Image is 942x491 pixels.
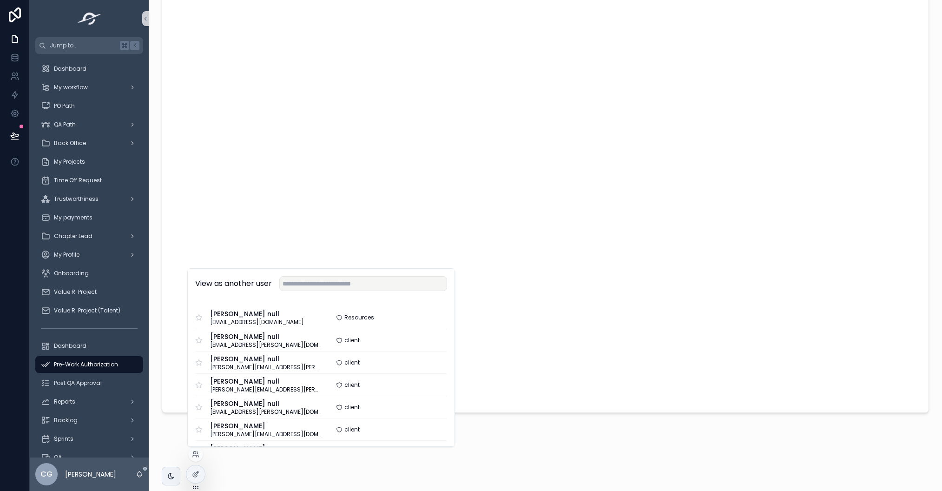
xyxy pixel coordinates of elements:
[210,332,321,341] span: [PERSON_NAME] null
[54,270,89,277] span: Onboarding
[35,116,143,133] a: QA Path
[54,158,85,166] span: My Projects
[210,318,304,326] span: [EMAIL_ADDRESS][DOMAIN_NAME]
[75,11,104,26] img: App logo
[54,342,86,350] span: Dashboard
[35,412,143,429] a: Backlog
[210,431,321,438] span: [PERSON_NAME][EMAIL_ADDRESS][DOMAIN_NAME]
[210,421,321,431] span: [PERSON_NAME]
[210,309,304,318] span: [PERSON_NAME] null
[35,246,143,263] a: My Profile
[35,98,143,114] a: PO Path
[35,265,143,282] a: Onboarding
[40,469,53,480] span: Cg
[54,361,118,368] span: Pre-Work Authorization
[65,470,116,479] p: [PERSON_NAME]
[54,195,99,203] span: Trustworthiness
[54,121,76,128] span: QA Path
[54,454,62,461] span: QA
[210,399,321,408] span: [PERSON_NAME] null
[210,444,321,453] span: [PERSON_NAME]
[210,386,321,393] span: [PERSON_NAME][EMAIL_ADDRESS][PERSON_NAME][DOMAIN_NAME]
[195,278,272,289] h2: View as another user
[35,172,143,189] a: Time Off Request
[35,356,143,373] a: Pre-Work Authorization
[210,364,321,371] span: [PERSON_NAME][EMAIL_ADDRESS][PERSON_NAME][DOMAIN_NAME]
[344,404,360,411] span: client
[344,359,360,366] span: client
[54,102,75,110] span: PO Path
[35,191,143,207] a: Trustworthiness
[35,79,143,96] a: My workflow
[54,139,86,147] span: Back Office
[210,408,321,416] span: [EMAIL_ADDRESS][PERSON_NAME][DOMAIN_NAME]
[344,381,360,389] span: client
[344,426,360,433] span: client
[54,177,102,184] span: Time Off Request
[54,214,92,221] span: My payments
[54,307,120,314] span: Value R. Project (Talent)
[54,251,79,259] span: My Profile
[210,341,321,349] span: [EMAIL_ADDRESS][PERSON_NAME][DOMAIN_NAME]
[54,417,78,424] span: Backlog
[35,135,143,152] a: Back Office
[35,153,143,170] a: My Projects
[54,65,86,73] span: Dashboard
[35,228,143,245] a: Chapter Lead
[35,375,143,391] a: Post QA Approval
[344,337,360,344] span: client
[54,398,75,405] span: Reports
[210,354,321,364] span: [PERSON_NAME] null
[54,232,92,240] span: Chapter Lead
[344,314,374,321] span: Resources
[35,338,143,354] a: Dashboard
[35,60,143,77] a: Dashboard
[54,435,73,443] span: Sprints
[131,42,138,49] span: K
[54,84,88,91] span: My workflow
[35,37,143,54] button: Jump to...K
[35,431,143,447] a: Sprints
[50,42,116,49] span: Jump to...
[35,449,143,466] a: QA
[35,393,143,410] a: Reports
[54,288,97,296] span: Value R. Project
[54,379,102,387] span: Post QA Approval
[30,54,149,458] div: scrollable content
[35,302,143,319] a: Value R. Project (Talent)
[35,284,143,300] a: Value R. Project
[35,209,143,226] a: My payments
[210,377,321,386] span: [PERSON_NAME] null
